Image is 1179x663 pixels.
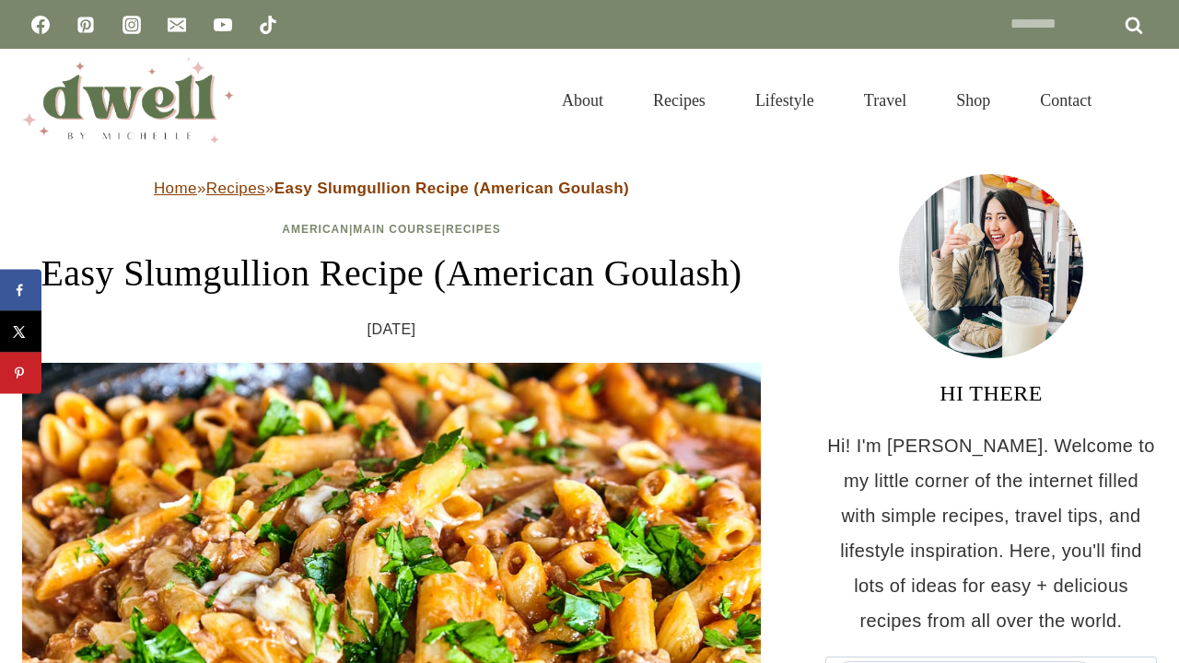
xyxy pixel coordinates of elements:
a: Facebook [22,6,59,43]
strong: Easy Slumgullion Recipe (American Goulash) [274,180,629,197]
a: Shop [931,68,1015,133]
a: Lifestyle [730,68,839,133]
span: » » [154,180,629,197]
a: Pinterest [67,6,104,43]
a: Travel [839,68,931,133]
h3: HI THERE [825,377,1157,410]
a: Recipes [206,180,265,197]
a: Recipes [446,223,501,236]
a: YouTube [204,6,241,43]
a: Main Course [353,223,441,236]
span: | | [282,223,500,236]
time: [DATE] [368,316,416,343]
a: Contact [1015,68,1116,133]
a: Instagram [113,6,150,43]
h1: Easy Slumgullion Recipe (American Goulash) [22,246,761,301]
a: Home [154,180,197,197]
a: About [537,68,628,133]
a: Email [158,6,195,43]
button: View Search Form [1126,85,1157,116]
img: DWELL by michelle [22,58,234,143]
a: TikTok [250,6,286,43]
p: Hi! I'm [PERSON_NAME]. Welcome to my little corner of the internet filled with simple recipes, tr... [825,428,1157,638]
a: American [282,223,349,236]
a: Recipes [628,68,730,133]
nav: Primary Navigation [537,68,1116,133]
